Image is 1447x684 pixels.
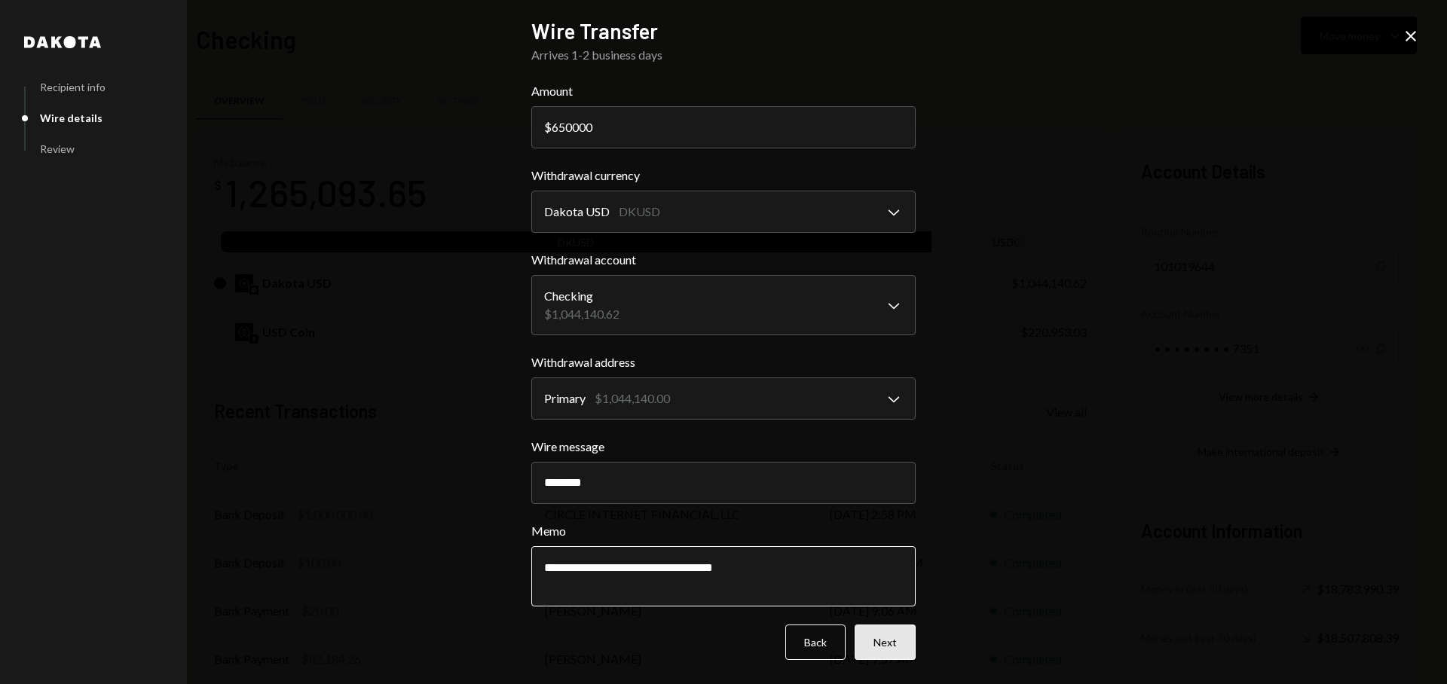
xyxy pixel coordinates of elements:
label: Withdrawal account [531,251,916,269]
div: $1,044,140.00 [595,389,670,408]
label: Wire message [531,438,916,456]
div: Recipient info [40,81,106,93]
label: Amount [531,82,916,100]
button: Back [785,624,846,660]
div: Review [40,142,75,155]
button: Withdrawal account [531,275,916,335]
input: 0.00 [531,106,916,148]
button: Withdrawal currency [531,191,916,233]
h2: Wire Transfer [531,17,916,46]
label: Withdrawal currency [531,166,916,185]
button: Withdrawal address [531,377,916,420]
div: $ [544,120,552,134]
label: Memo [531,522,916,540]
div: Wire details [40,111,102,124]
div: Arrives 1-2 business days [531,46,916,64]
button: Next [855,624,916,660]
div: DKUSD [619,203,660,221]
label: Withdrawal address [531,353,916,371]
